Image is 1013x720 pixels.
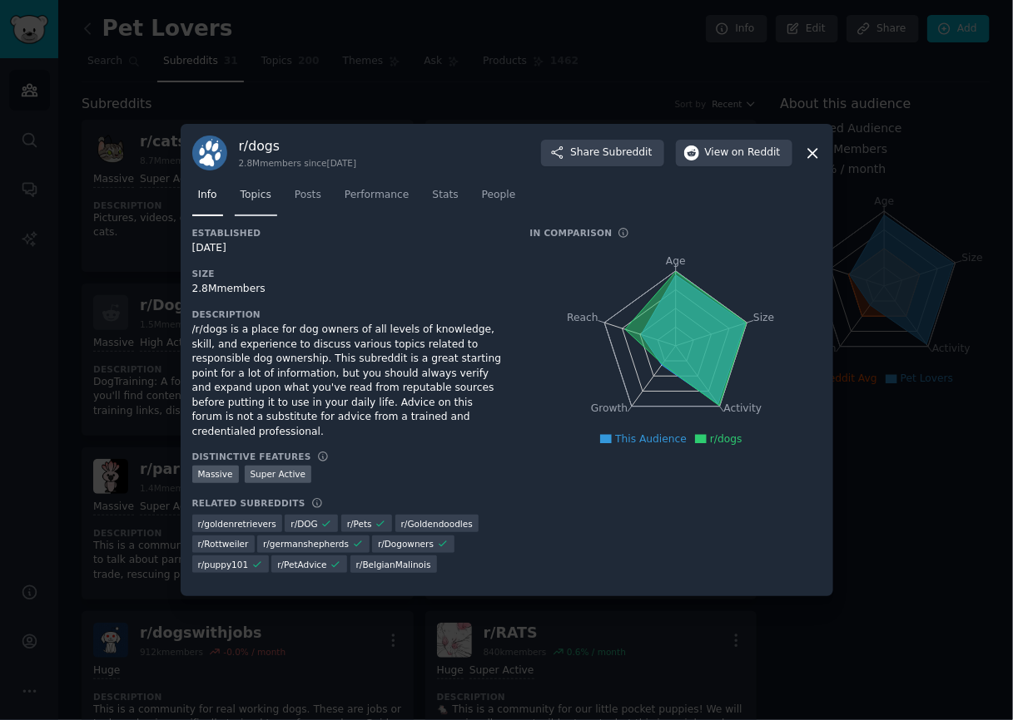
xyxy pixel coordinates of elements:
h3: Established [192,227,507,239]
h3: Related Subreddits [192,497,305,509]
div: 2.8M members since [DATE] [239,157,357,169]
span: r/ Rottweiler [198,538,249,550]
span: r/ puppy101 [198,559,249,570]
tspan: Activity [723,402,762,414]
tspan: Reach [567,312,598,323]
tspan: Age [666,255,686,267]
div: [DATE] [192,241,507,256]
tspan: Size [753,312,774,323]
span: r/ Goldendoodles [401,518,473,530]
span: r/ Dogowners [378,538,434,550]
span: on Reddit [732,145,780,160]
span: r/dogs [710,433,742,445]
span: This Audience [615,433,687,445]
h3: Description [192,308,507,320]
button: ShareSubreddit [541,140,663,166]
span: Subreddit [603,145,652,160]
div: Massive [192,466,239,483]
a: Info [192,182,223,216]
span: Stats [433,188,459,203]
span: Topics [241,188,271,203]
a: Topics [235,182,277,216]
h3: Size [192,268,507,279]
span: r/ PetAdvice [277,559,326,570]
span: r/ BelgianMalinois [356,559,431,570]
div: /r/dogs is a place for dog owners of all levels of knowledge, skill, and experience to discuss va... [192,323,507,439]
button: Viewon Reddit [676,140,792,166]
div: 2.8M members [192,282,507,297]
span: Posts [295,188,321,203]
h3: In Comparison [530,227,613,239]
a: Posts [289,182,327,216]
span: r/ goldenretrievers [198,518,276,530]
h3: Distinctive Features [192,451,311,462]
div: Super Active [245,466,312,483]
span: Performance [345,188,410,203]
span: r/ DOG [290,518,317,530]
span: People [482,188,516,203]
span: r/ Pets [347,518,372,530]
a: Performance [339,182,415,216]
h3: r/ dogs [239,137,357,155]
span: View [705,145,781,160]
img: dogs [192,136,227,170]
a: People [476,182,522,216]
tspan: Growth [591,402,628,414]
a: Stats [427,182,464,216]
span: r/ germanshepherds [263,538,349,550]
span: Share [570,145,652,160]
span: Info [198,188,217,203]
